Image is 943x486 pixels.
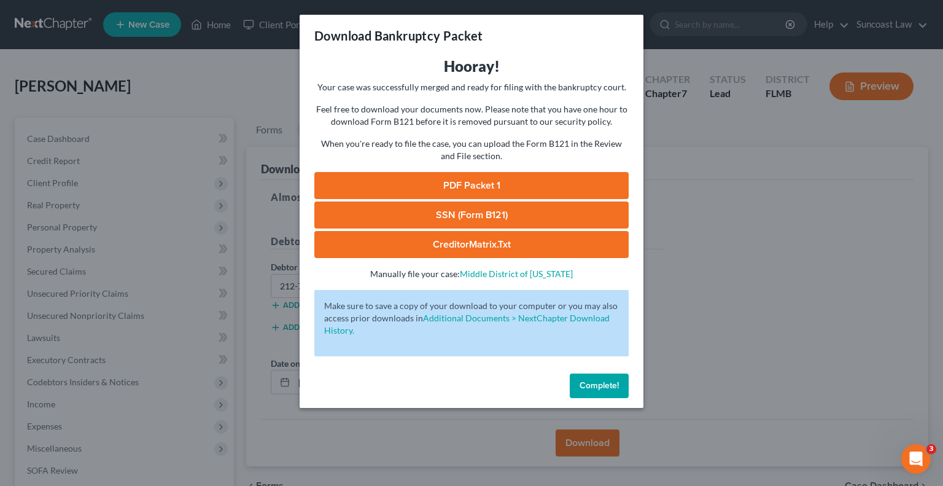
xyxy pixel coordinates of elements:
[460,268,573,279] a: Middle District of [US_STATE]
[324,313,610,335] a: Additional Documents > NextChapter Download History.
[314,202,629,229] a: SSN (Form B121)
[314,138,629,162] p: When you're ready to file the case, you can upload the Form B121 in the Review and File section.
[324,300,619,337] p: Make sure to save a copy of your download to your computer or you may also access prior downloads in
[314,103,629,128] p: Feel free to download your documents now. Please note that you have one hour to download Form B12...
[901,444,931,474] iframe: Intercom live chat
[314,231,629,258] a: CreditorMatrix.txt
[580,380,619,391] span: Complete!
[314,268,629,280] p: Manually file your case:
[570,374,629,398] button: Complete!
[314,81,629,93] p: Your case was successfully merged and ready for filing with the bankruptcy court.
[314,27,483,44] h3: Download Bankruptcy Packet
[926,444,936,454] span: 3
[314,172,629,199] a: PDF Packet 1
[314,57,629,76] h3: Hooray!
